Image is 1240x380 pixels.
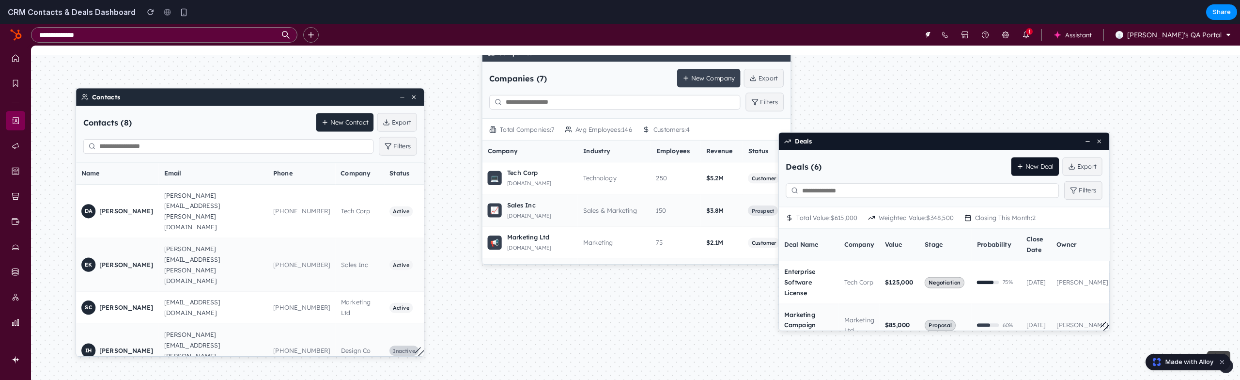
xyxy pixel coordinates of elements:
[507,186,551,197] div: [DOMAIN_NAME]
[651,202,700,235] td: 75
[786,137,821,147] h3: Deals ( 6 )
[839,205,880,237] th: Company
[1064,157,1102,175] button: Filters
[1216,356,1228,368] button: Dismiss watermark
[1051,205,1114,237] th: Owner
[159,139,268,160] th: Email
[578,170,651,203] td: Sales & Marketing
[784,285,834,317] div: Marketing Campaign Package
[578,202,651,235] td: Marketing
[99,182,154,192] span: [PERSON_NAME]
[880,205,919,237] th: Value
[701,116,743,138] th: Revenue
[925,296,956,307] span: Proposal
[159,160,268,214] td: [PERSON_NAME][EMAIL_ADDRESS][PERSON_NAME][DOMAIN_NAME]
[677,45,740,63] button: New Company
[377,89,417,107] button: Export
[507,240,551,251] div: Design Co
[925,253,964,264] span: Negotiation
[81,234,95,248] div: EK
[701,138,743,170] td: $5.2M
[578,235,651,267] td: Design
[651,138,700,170] td: 250
[701,170,743,203] td: $3.8M
[919,205,972,237] th: Stage
[701,235,743,267] td: $1.5M
[1051,237,1114,279] td: [PERSON_NAME]
[159,214,268,267] td: [PERSON_NAME][EMAIL_ADDRESS][PERSON_NAME][DOMAIN_NAME]
[653,100,690,111] span: Customers: 4
[578,138,651,170] td: Technology
[268,300,336,353] td: [PHONE_NUMBER]
[500,100,554,111] span: Total Companies: 7
[748,149,780,159] span: Customer
[389,236,413,246] span: Active
[975,189,1036,199] span: Closing This Month: 2
[1021,205,1051,237] th: Close Date
[1021,280,1051,322] td: [DATE]
[796,189,857,199] span: Total Value: $615,000
[651,170,700,203] td: 150
[1127,6,1222,15] span: [PERSON_NAME]'s QA Portal
[1116,7,1123,15] img: Christine Choe
[1165,357,1213,367] span: Made with Alloy
[651,235,700,267] td: 45
[744,45,784,63] button: Export
[83,93,132,103] h3: Contacts ( 8 )
[507,143,551,154] div: Tech Corp
[81,319,95,333] div: IH
[336,160,384,214] td: Tech Corp
[99,321,154,332] span: [PERSON_NAME]
[879,189,954,199] span: Weighted Value: $348,500
[507,175,551,186] div: Sales Inc
[482,116,578,138] th: Company
[1112,3,1234,18] button: [PERSON_NAME]'s QA Portal
[1002,253,1012,264] span: 75 %
[1011,133,1059,151] button: New Deal
[507,154,551,164] div: [DOMAIN_NAME]
[389,182,413,192] span: Active
[389,321,418,332] span: Inactive
[316,89,374,107] button: New Contact
[336,139,384,160] th: Company
[1050,3,1096,18] button: Assistant
[880,280,919,322] td: $85,000
[99,278,154,289] span: [PERSON_NAME]
[379,113,417,131] button: Filters
[880,237,919,279] td: $125,000
[748,181,778,191] span: Prospect
[839,237,880,279] td: Tech Corp
[784,242,834,274] div: Enterprise Software License
[81,276,95,290] div: SC
[972,205,1021,237] th: Probability
[1062,133,1102,151] button: Export
[4,6,136,18] h2: CRM Contacts & Deals Dashboard
[1212,7,1231,17] span: Share
[76,139,159,160] th: Name
[488,147,502,161] div: 💻
[268,160,336,214] td: [PHONE_NUMBER]
[701,202,743,235] td: $2.1M
[336,300,384,353] td: Design Co
[1021,237,1051,279] td: [DATE]
[779,205,839,237] th: Deal Name
[1051,280,1114,322] td: [PERSON_NAME]
[748,213,780,223] span: Customer
[651,116,700,138] th: Employees
[507,219,551,229] div: [DOMAIN_NAME]
[745,68,783,87] button: Filters
[92,67,120,78] span: Contacts
[336,214,384,267] td: Sales Inc
[389,278,413,288] span: Active
[488,211,502,225] div: 📢
[489,49,547,59] h3: Companies ( 7 )
[507,208,551,219] div: Marketing Ltd
[99,235,154,246] span: [PERSON_NAME]
[1206,4,1237,20] button: Share
[268,139,336,160] th: Phone
[1002,296,1013,306] span: 60 %
[336,267,384,300] td: Marketing Ltd
[159,300,268,353] td: [PERSON_NAME][EMAIL_ADDRESS][PERSON_NAME][DOMAIN_NAME]
[1146,357,1214,367] a: Made with Alloy
[1061,5,1092,16] span: Assistant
